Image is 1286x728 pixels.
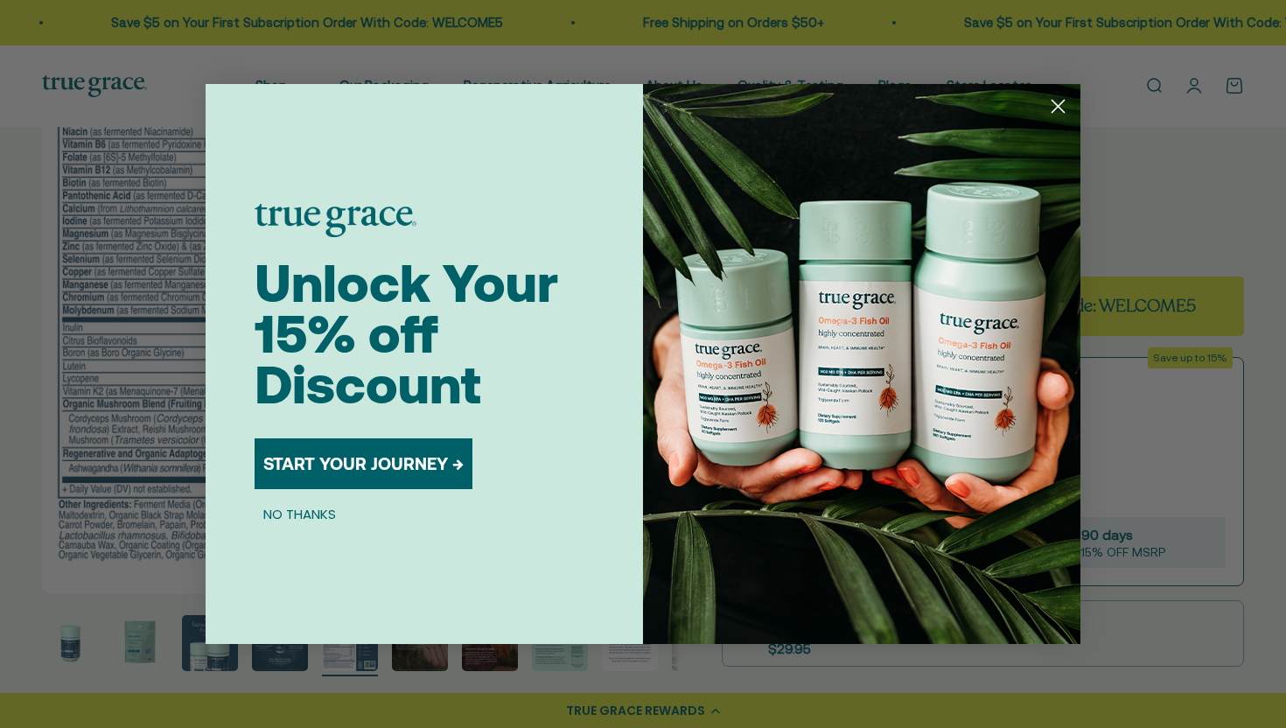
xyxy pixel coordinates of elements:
[255,204,416,237] img: logo placeholder
[255,253,558,415] span: Unlock Your 15% off Discount
[255,438,472,489] button: START YOUR JOURNEY →
[1043,91,1073,122] button: Close dialog
[643,84,1080,644] img: 098727d5-50f8-4f9b-9554-844bb8da1403.jpeg
[255,503,345,524] button: NO THANKS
